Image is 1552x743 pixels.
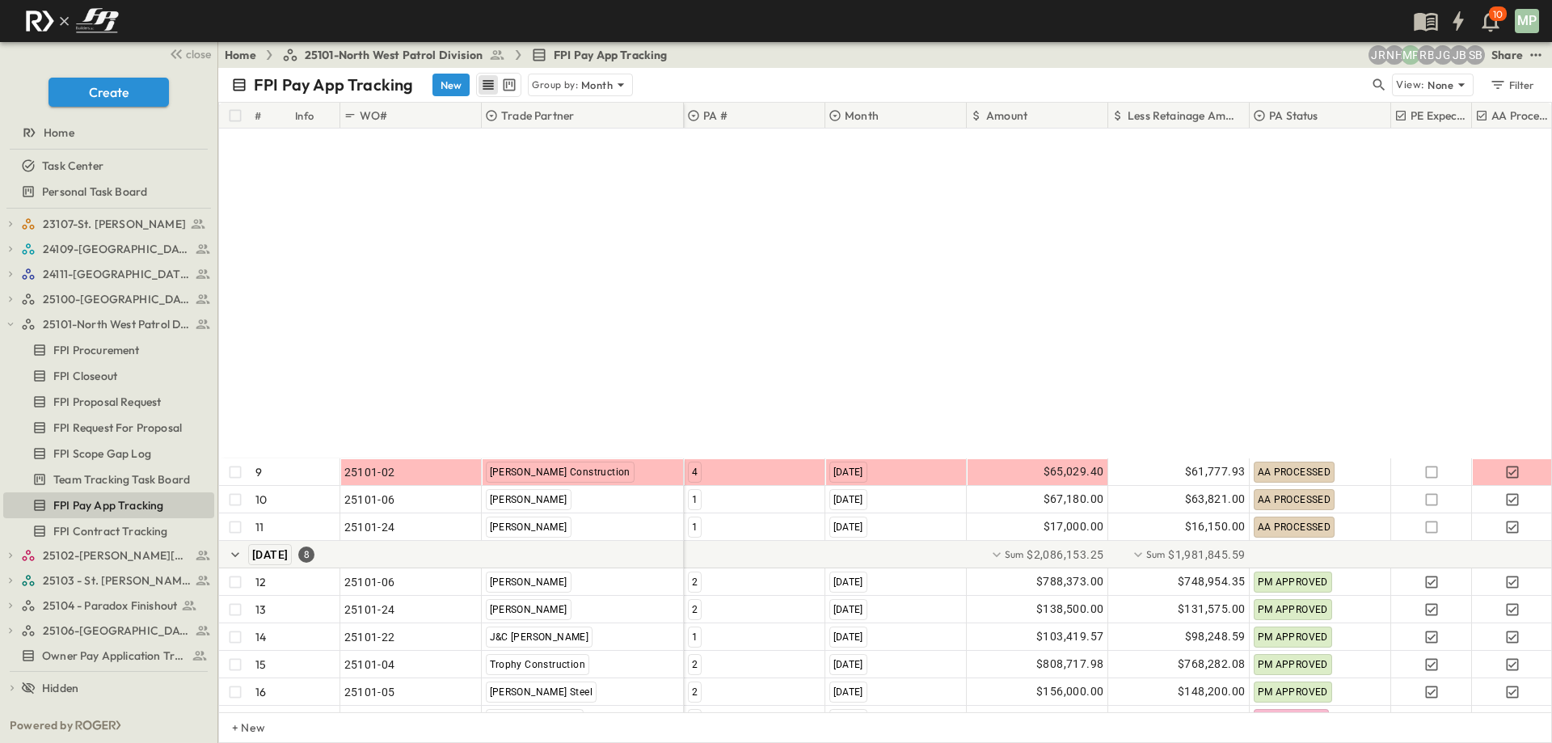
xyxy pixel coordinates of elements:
div: Nila Hutcheson (nhutcheson@fpibuilders.com) [1385,45,1404,65]
span: FPI Scope Gap Log [53,445,151,462]
span: PM APPROVED [1258,659,1328,670]
span: [DATE] [252,548,288,561]
span: AA PROCESSED [1258,494,1331,505]
span: $768,282.08 [1178,655,1245,673]
div: Info [295,93,314,138]
span: Task Center [42,158,103,174]
span: 25101-24 [344,519,395,535]
span: 1 [692,494,698,505]
p: 9 [255,464,262,480]
div: FPI Request For Proposaltest [3,415,214,441]
p: 16 [255,684,266,700]
p: Month [845,108,879,124]
p: 13 [255,602,266,618]
div: Personal Task Boardtest [3,179,214,205]
span: 2 [692,604,698,615]
button: test [1526,45,1546,65]
span: AA PROCESSED [1258,466,1331,478]
p: WO# [360,108,388,124]
span: 25102-Christ The Redeemer Anglican Church [43,547,191,564]
span: 25106-St. Andrews Parking Lot [43,623,191,639]
a: FPI Request For Proposal [3,416,211,439]
a: FPI Pay App Tracking [3,494,211,517]
a: FPI Proposal Request [3,390,211,413]
a: 24111-[GEOGRAPHIC_DATA] [21,263,211,285]
div: 25102-Christ The Redeemer Anglican Churchtest [3,542,214,568]
span: PM APPROVED [1258,631,1328,643]
span: [PERSON_NAME] [490,521,567,533]
span: 1 [692,521,698,533]
span: $2,086,153.25 [1027,547,1103,563]
span: 25103 - St. [PERSON_NAME] Phase 2 [43,572,191,589]
span: [PERSON_NAME] Steel [490,686,593,698]
div: FPI Scope Gap Logtest [3,441,214,466]
span: $16,150.00 [1185,517,1246,536]
span: FPI Procurement [53,342,140,358]
a: 25106-St. Andrews Parking Lot [21,619,211,642]
img: c8d7d1ed905e502e8f77bf7063faec64e13b34fdb1f2bdd94b0e311fc34f8000.png [19,4,124,38]
div: FPI Closeouttest [3,363,214,389]
span: [DATE] [833,604,863,615]
p: PA Status [1269,108,1318,124]
span: [DATE] [833,631,863,643]
span: 25104 - Paradox Finishout [43,597,177,614]
a: 25101-North West Patrol Division [21,313,211,336]
div: 24109-St. Teresa of Calcutta Parish Halltest [3,236,214,262]
div: Sterling Barnett (sterling@fpibuilders.com) [1466,45,1485,65]
div: 25103 - St. [PERSON_NAME] Phase 2test [3,568,214,593]
a: Personal Task Board [3,180,211,203]
span: FPI Contract Tracking [53,523,168,539]
span: FPI Pay App Tracking [554,47,667,63]
span: $61,777.93 [1185,462,1246,481]
nav: breadcrumbs [225,47,677,63]
div: Filter [1489,76,1535,94]
div: 25106-St. Andrews Parking Lottest [3,618,214,644]
p: PE Expecting [1411,108,1470,124]
span: FPI Pay App Tracking [53,497,163,513]
a: FPI Contract Tracking [3,520,211,542]
span: 25100-Vanguard Prep School [43,291,191,307]
span: 24111-[GEOGRAPHIC_DATA] [43,266,191,282]
span: $131,575.00 [1178,600,1245,618]
div: Owner Pay Application Trackingtest [3,643,214,669]
div: FPI Procurementtest [3,337,214,363]
span: J&C [PERSON_NAME] [490,631,589,643]
span: 2 [692,659,698,670]
div: table view [476,73,521,97]
span: [DATE] [833,686,863,698]
p: PA # [703,108,727,124]
span: $808,717.98 [1036,655,1103,673]
p: Trade Partner [501,108,574,124]
span: PM APPROVED [1258,686,1328,698]
span: [PERSON_NAME] [490,604,567,615]
a: Home [3,121,211,144]
span: 25101-06 [344,492,395,508]
a: Home [225,47,256,63]
span: Home [44,125,74,141]
span: FPI Request For Proposal [53,420,182,436]
div: Jeremiah Bailey (jbailey@fpibuilders.com) [1449,45,1469,65]
span: $148,200.00 [1178,682,1245,701]
a: 25103 - St. [PERSON_NAME] Phase 2 [21,569,211,592]
div: 8 [298,547,314,563]
span: PM APPROVED [1258,576,1328,588]
span: $65,029.40 [1044,462,1104,481]
div: 24111-[GEOGRAPHIC_DATA]test [3,261,214,287]
span: $18,996.87 [1185,710,1246,728]
div: Share [1491,47,1523,63]
span: $63,821.00 [1185,490,1246,509]
a: 25104 - Paradox Finishout [21,594,211,617]
div: Monica Pruteanu (mpruteanu@fpibuilders.com) [1401,45,1420,65]
div: FPI Proposal Requesttest [3,389,214,415]
span: $138,500.00 [1036,600,1103,618]
span: [DATE] [833,576,863,588]
a: Owner Pay Application Tracking [3,644,211,667]
p: 14 [255,629,266,645]
span: 25101-06 [344,574,395,590]
span: 23107-St. [PERSON_NAME] [43,216,186,232]
p: 15 [255,656,266,673]
p: AA Processed [1491,108,1550,124]
p: Sum [1146,547,1166,561]
span: $98,248.59 [1185,627,1246,646]
div: # [255,93,261,138]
